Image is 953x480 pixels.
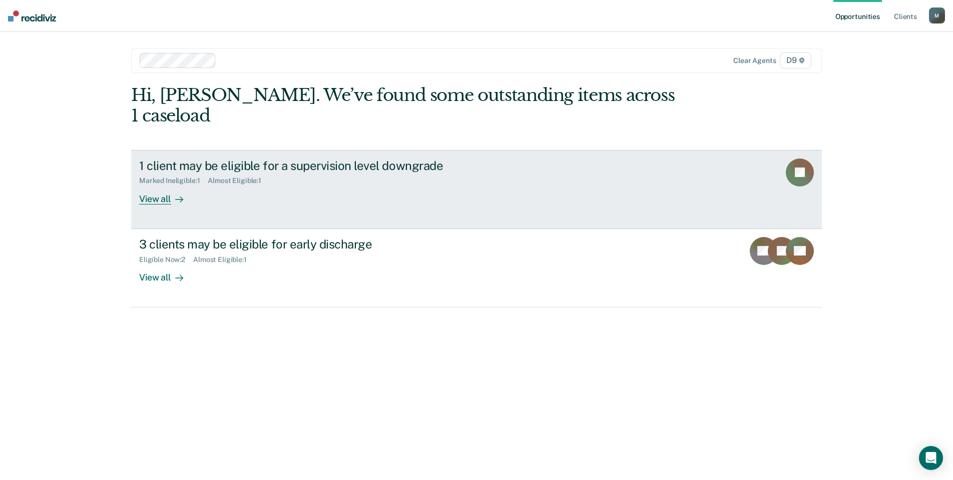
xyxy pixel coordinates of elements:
div: Hi, [PERSON_NAME]. We’ve found some outstanding items across 1 caseload [131,85,684,126]
div: 3 clients may be eligible for early discharge [139,237,491,251]
div: Almost Eligible : 1 [193,255,255,264]
div: Open Intercom Messenger [919,446,943,470]
div: Clear agents [733,56,776,65]
div: Eligible Now : 2 [139,255,193,264]
div: 1 client may be eligible for a supervision level downgrade [139,158,491,173]
div: Almost Eligible : 1 [208,176,269,185]
button: M [929,7,945,23]
a: 3 clients may be eligible for early dischargeEligible Now:2Almost Eligible:1View all [131,229,822,307]
span: D9 [780,52,811,68]
div: View all [139,185,195,204]
a: 1 client may be eligible for a supervision level downgradeMarked Ineligible:1Almost Eligible:1Vie... [131,150,822,229]
div: View all [139,263,195,283]
img: Recidiviz [8,10,56,21]
div: Marked Ineligible : 1 [139,176,208,185]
